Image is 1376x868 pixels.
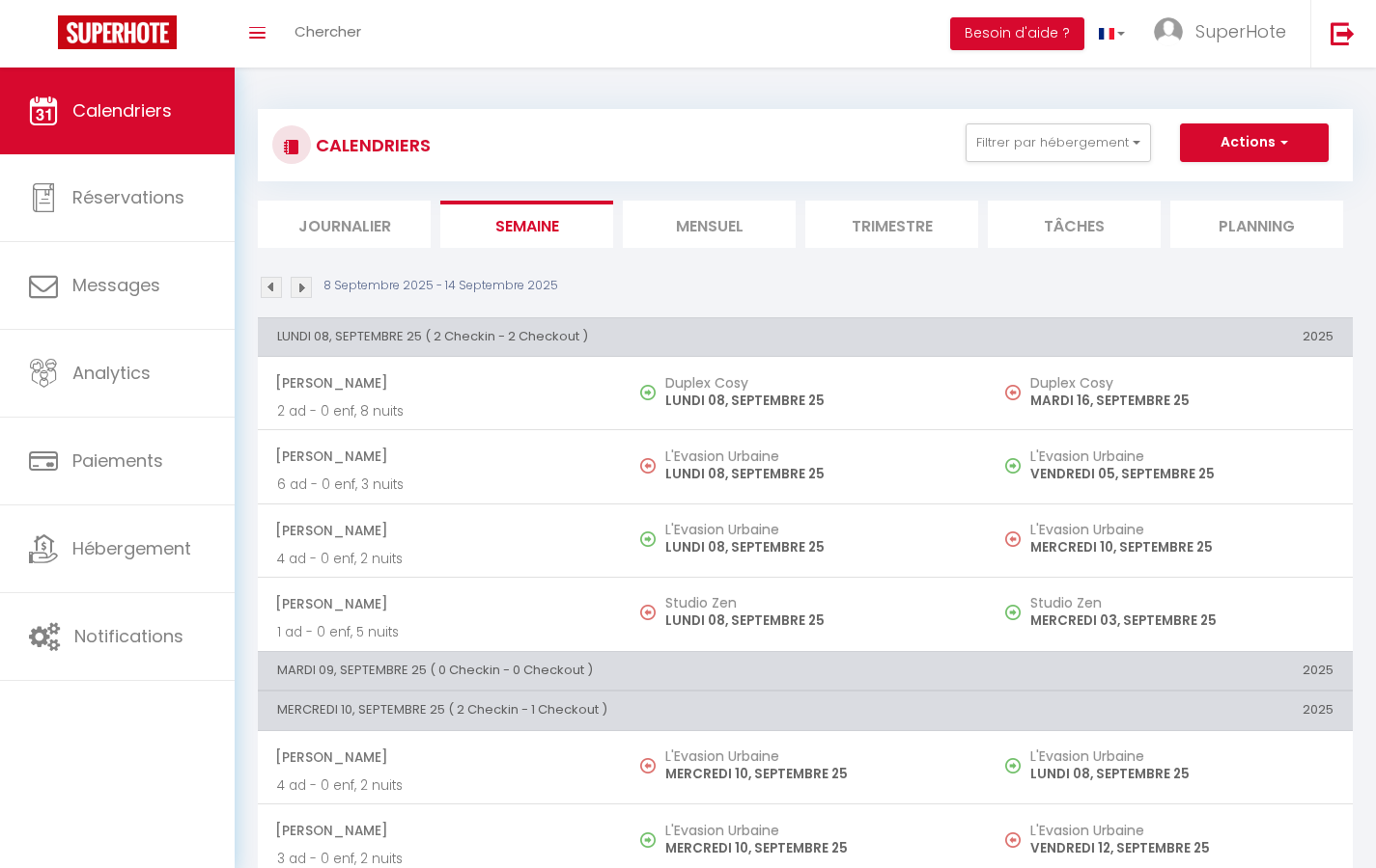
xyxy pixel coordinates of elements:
h3: CALENDRIERS [311,123,431,167]
span: Paiements [72,448,163,473]
button: Filtrer par hébergement [966,123,1151,162]
h5: L'Evasion Urbaine [665,448,969,464]
li: Trimestre [805,201,978,248]
th: LUNDI 08, SEPTEMBRE 25 ( 2 Checkin - 2 Checkout ) [258,317,988,356]
span: [PERSON_NAME] [275,739,604,775]
span: [PERSON_NAME] [275,512,604,549]
img: NO IMAGE [1005,531,1021,547]
h5: Duplex Cosy [665,375,969,391]
h5: L'Evasion Urbaine [665,748,969,764]
span: Hébergement [72,536,191,560]
h5: L'Evasion Urbaine [1030,522,1334,537]
h5: Studio Zen [1030,595,1334,610]
span: Analytics [72,361,151,385]
p: 8 Septembre 2025 - 14 Septembre 2025 [323,277,558,295]
h5: L'Evasion Urbaine [1030,823,1334,838]
p: LUNDI 08, SEPTEMBRE 25 [1030,764,1334,784]
p: LUNDI 08, SEPTEMBRE 25 [665,464,969,484]
span: [PERSON_NAME] [275,438,604,475]
th: 2025 [988,692,1353,730]
img: NO IMAGE [1005,458,1021,474]
h5: L'Evasion Urbaine [1030,448,1334,464]
button: Besoin d'aide ? [950,17,1084,50]
h5: L'Evasion Urbaine [1030,748,1334,764]
li: Journalier [258,201,431,248]
span: Réservations [72,185,184,209]
img: NO IMAGE [640,605,656,620]
img: NO IMAGE [1005,385,1021,400]
h5: L'Evasion Urbaine [665,823,969,838]
h5: Duplex Cosy [1030,375,1334,391]
img: Super Booking [58,15,177,49]
span: Notifications [74,624,183,648]
span: [PERSON_NAME] [275,365,604,401]
p: LUNDI 08, SEPTEMBRE 25 [665,537,969,557]
p: MERCREDI 10, SEPTEMBRE 25 [1030,537,1334,557]
p: 2 ad - 0 enf, 8 nuits [277,401,604,421]
p: MERCREDI 10, SEPTEMBRE 25 [665,764,969,784]
li: Mensuel [623,201,796,248]
p: LUNDI 08, SEPTEMBRE 25 [665,610,969,631]
span: [PERSON_NAME] [275,585,604,622]
span: Chercher [295,21,361,41]
img: ... [1154,17,1183,46]
p: VENDREDI 05, SEPTEMBRE 25 [1030,464,1334,484]
li: Tâches [988,201,1161,248]
th: MARDI 09, SEPTEMBRE 25 ( 0 Checkin - 0 Checkout ) [258,651,988,690]
span: SuperHote [1195,19,1286,43]
span: Messages [72,273,160,297]
li: Semaine [440,201,613,248]
p: LUNDI 08, SEPTEMBRE 25 [665,391,969,411]
p: 1 ad - 0 enf, 5 nuits [277,622,604,642]
h5: L'Evasion Urbaine [665,522,969,537]
p: MARDI 16, SEPTEMBRE 25 [1030,391,1334,411]
img: NO IMAGE [1005,832,1021,848]
img: NO IMAGE [640,758,656,773]
th: 2025 [988,651,1353,690]
img: NO IMAGE [1005,605,1021,620]
li: Planning [1170,201,1343,248]
img: NO IMAGE [640,458,656,474]
p: MERCREDI 03, SEPTEMBRE 25 [1030,610,1334,631]
img: NO IMAGE [1005,758,1021,773]
p: 4 ad - 0 enf, 2 nuits [277,549,604,569]
img: logout [1331,21,1355,45]
button: Actions [1180,123,1329,162]
h5: Studio Zen [665,595,969,610]
button: Ouvrir le widget de chat LiveChat [15,8,73,66]
p: 4 ad - 0 enf, 2 nuits [277,775,604,796]
p: VENDREDI 12, SEPTEMBRE 25 [1030,838,1334,858]
span: Calendriers [72,98,172,122]
th: MERCREDI 10, SEPTEMBRE 25 ( 2 Checkin - 1 Checkout ) [258,692,988,730]
th: 2025 [988,317,1353,356]
span: [PERSON_NAME] [275,812,604,849]
p: 6 ad - 0 enf, 3 nuits [277,475,604,495]
p: MERCREDI 10, SEPTEMBRE 25 [665,838,969,858]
